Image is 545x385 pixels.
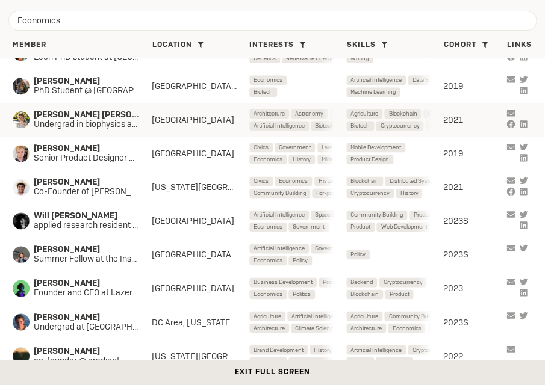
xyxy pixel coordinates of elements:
span: For-profit Fundraising [316,188,371,198]
div: [GEOGRAPHIC_DATA] [152,283,249,294]
span: Cryptocurrency [350,188,390,198]
span: History [319,176,337,186]
span: Economics [254,75,282,85]
span: Skills [347,40,376,50]
div: [US_STATE][GEOGRAPHIC_DATA] [152,182,249,192]
span: applied research resident @openai [34,221,152,230]
span: Architecture [350,322,382,333]
span: Cryptocurrency [412,344,451,354]
div: [GEOGRAPHIC_DATA], [GEOGRAPHIC_DATA] [152,81,249,91]
span: Artificial Intelligence [254,120,305,131]
span: PhD Student @ [GEOGRAPHIC_DATA] [34,86,152,96]
div: [GEOGRAPHIC_DATA] [152,114,249,125]
span: Agriculture [350,108,378,119]
span: Community Building [350,209,403,220]
span: Cohort [444,40,476,50]
span: Member [13,40,46,50]
span: [PERSON_NAME] [34,245,152,254]
span: Artificial Intelligence [254,209,305,220]
span: Business Development [254,277,313,287]
span: Space Exploration [315,209,360,220]
span: Community Building [388,310,441,321]
span: Interests [249,40,294,50]
span: Civics [254,142,269,152]
div: [GEOGRAPHIC_DATA] [152,148,249,159]
span: Undergrad in biophysics and engineering at [GEOGRAPHIC_DATA] [34,120,152,129]
div: [GEOGRAPHIC_DATA], [GEOGRAPHIC_DATA] [152,249,249,260]
span: Government [315,243,347,253]
span: Community Building [254,188,306,198]
div: 2021 [443,182,506,192]
span: Government [279,142,311,152]
span: Biotech [254,87,273,97]
span: [PERSON_NAME] [34,76,152,86]
span: Econ PhD student at [GEOGRAPHIC_DATA] | Former correspondent at The Economist [34,52,152,62]
span: Web Development [381,221,427,232]
span: Co-Founder of [PERSON_NAME] [34,187,152,197]
span: Senior Product Designer @ Midjourney [34,153,152,163]
div: 2023S [443,215,506,226]
span: Blockchain [388,108,417,119]
span: Astronomy [295,108,323,119]
span: [PERSON_NAME] [34,346,132,356]
div: [US_STATE][GEOGRAPHIC_DATA] [152,350,249,361]
span: History [400,188,418,198]
span: Blockchain [350,289,379,299]
span: Data Science [412,75,445,85]
span: Economics [279,176,308,186]
span: Artificial Intelligence [254,243,305,253]
span: Artificial Intelligence [350,75,402,85]
span: Cryptocurrency [383,277,422,287]
span: Renewable Energy [286,53,334,63]
div: [GEOGRAPHIC_DATA] [152,215,249,226]
div: 2022 [443,350,506,361]
span: Government [293,221,325,232]
span: Agriculture [254,310,281,321]
span: Policy [293,255,308,265]
div: 2023 [443,283,506,294]
span: Artificial Intelligence [350,344,402,354]
span: Economics [254,255,282,265]
span: Brand Development [254,344,304,354]
div: 2019 [443,148,506,159]
span: Will [PERSON_NAME] [34,211,152,221]
span: Genetics [254,53,276,63]
span: Blockchain [350,176,379,186]
span: Economics [254,154,282,164]
span: Economics [254,221,282,232]
span: Biotech [350,356,370,366]
span: Backend [350,277,373,287]
span: Biotech [315,120,334,131]
span: Location [152,40,192,50]
span: History [314,344,332,354]
span: Machine Learning [350,87,396,97]
span: Architecture [254,108,285,119]
span: Civics [254,176,269,186]
span: Undergrad at [GEOGRAPHIC_DATA] [34,322,152,331]
div: 2021 [443,114,506,125]
span: Policy [350,249,366,259]
span: Product Design [350,154,389,164]
span: Architecture [254,322,285,333]
span: [PERSON_NAME] [34,177,152,187]
span: Product Design [413,209,452,220]
div: 2019 [443,81,506,91]
span: Climate Science [295,322,336,333]
span: Economics [392,322,421,333]
span: Product [389,289,409,299]
span: Distributed Systems [389,176,440,186]
span: [PERSON_NAME] [34,279,152,288]
span: Economics [254,289,282,299]
span: Cryptocurrency [380,120,419,131]
span: History [293,154,311,164]
span: [PERSON_NAME] [PERSON_NAME] [34,110,152,120]
span: Agriculture [350,310,378,321]
span: [PERSON_NAME] [34,144,152,153]
input: Search by name, company, cohort, interests, and more... [8,11,537,31]
span: Blockchain [380,356,408,366]
div: 2023S [443,316,506,327]
span: Writing [350,53,369,63]
div: 2023S [443,249,506,260]
span: Summer Fellow at the Institute for Progress [34,254,152,264]
span: Mobile Development [350,142,401,152]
